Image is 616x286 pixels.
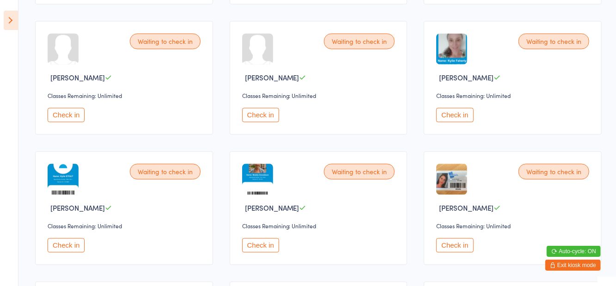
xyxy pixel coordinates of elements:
[242,164,273,195] img: image1712093468.png
[242,222,398,230] div: Classes Remaining: Unlimited
[518,33,589,49] div: Waiting to check in
[130,164,201,179] div: Waiting to check in
[242,238,279,252] button: Check in
[436,33,467,64] img: image1724118802.png
[50,203,105,213] span: [PERSON_NAME]
[130,33,201,49] div: Waiting to check in
[436,222,592,230] div: Classes Remaining: Unlimited
[545,260,601,271] button: Exit kiosk mode
[436,108,473,122] button: Check in
[439,203,494,213] span: [PERSON_NAME]
[518,164,589,179] div: Waiting to check in
[48,164,79,195] img: image1738148763.png
[242,91,398,99] div: Classes Remaining: Unlimited
[245,203,299,213] span: [PERSON_NAME]
[324,164,395,179] div: Waiting to check in
[48,222,203,230] div: Classes Remaining: Unlimited
[439,73,494,82] span: [PERSON_NAME]
[242,108,279,122] button: Check in
[436,238,473,252] button: Check in
[436,164,467,195] img: image1631494321.png
[48,238,85,252] button: Check in
[436,91,592,99] div: Classes Remaining: Unlimited
[48,91,203,99] div: Classes Remaining: Unlimited
[245,73,299,82] span: [PERSON_NAME]
[50,73,105,82] span: [PERSON_NAME]
[547,246,601,257] button: Auto-cycle: ON
[324,33,395,49] div: Waiting to check in
[48,108,85,122] button: Check in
